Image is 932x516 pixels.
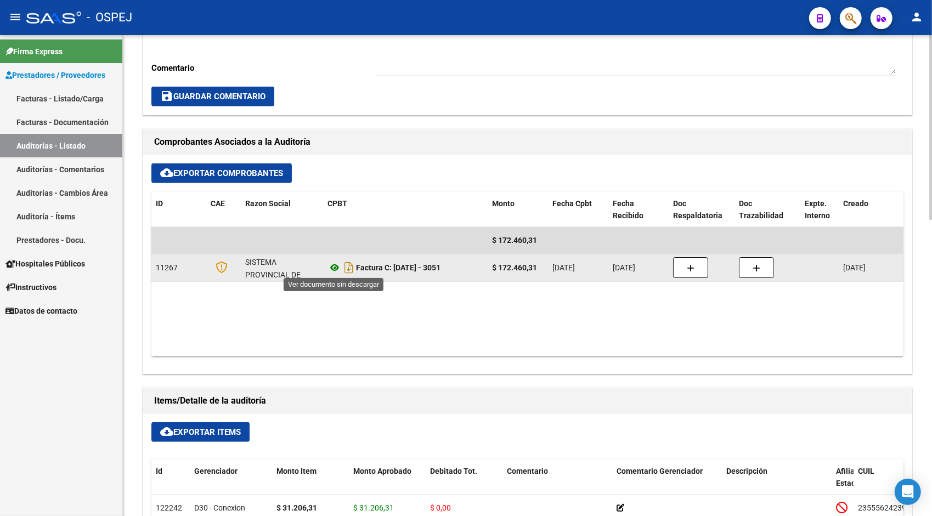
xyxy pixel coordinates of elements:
datatable-header-cell: Debitado Tot. [426,460,502,508]
span: $ 31.206,31 [353,503,394,512]
span: Expte. Interno [805,199,830,220]
span: 122242 [156,503,182,512]
span: Razon Social [245,199,291,208]
datatable-header-cell: Monto Item [272,460,349,508]
span: Creado [843,199,868,208]
i: Descargar documento [342,259,356,276]
span: Fecha Recibido [613,199,643,220]
button: Exportar Comprobantes [151,163,292,183]
span: Monto [492,199,515,208]
span: [DATE] [613,263,635,272]
datatable-header-cell: Afiliado Estado [832,460,854,508]
datatable-header-cell: Comentario Gerenciador [612,460,722,508]
datatable-header-cell: Gerenciador [190,460,272,508]
span: Instructivos [5,281,57,293]
datatable-header-cell: CPBT [323,192,488,228]
span: CPBT [327,199,347,208]
span: Id [156,467,162,475]
span: Debitado Tot. [430,467,477,475]
datatable-header-cell: ID [151,192,206,228]
button: Exportar Items [151,422,250,442]
span: - OSPEJ [87,5,132,30]
p: Comentario [151,62,377,74]
datatable-header-cell: CAE [206,192,241,228]
span: D30 - Conexion [194,503,245,512]
span: Comentario Gerenciador [617,467,703,475]
datatable-header-cell: Descripción [722,460,832,508]
h1: Comprobantes Asociados a la Auditoría [154,133,901,151]
span: Monto Aprobado [353,467,411,475]
span: CAE [211,199,225,208]
mat-icon: cloud_download [160,166,173,179]
datatable-header-cell: Monto [488,192,548,228]
span: Afiliado Estado [836,467,863,488]
span: Descripción [726,467,767,475]
span: [DATE] [552,263,575,272]
span: Comentario [507,467,548,475]
span: CUIL [858,467,874,475]
datatable-header-cell: Fecha Cpbt [548,192,608,228]
mat-icon: person [910,10,923,24]
mat-icon: cloud_download [160,425,173,438]
datatable-header-cell: Monto Aprobado [349,460,426,508]
strong: $ 172.460,31 [492,263,537,272]
datatable-header-cell: Id [151,460,190,508]
datatable-header-cell: Doc Trazabilidad [735,192,800,228]
strong: $ 31.206,31 [276,503,317,512]
span: Prestadores / Proveedores [5,69,105,81]
span: ID [156,199,163,208]
mat-icon: save [160,89,173,103]
span: Fecha Cpbt [552,199,592,208]
span: Hospitales Públicos [5,258,85,270]
datatable-header-cell: Creado [839,192,916,228]
span: Guardar Comentario [160,92,266,101]
datatable-header-cell: Doc Respaldatoria [669,192,735,228]
span: [DATE] [843,263,866,272]
div: Open Intercom Messenger [895,479,921,505]
span: Doc Trazabilidad [739,199,783,220]
h1: Items/Detalle de la auditoría [154,392,901,410]
span: 11267 [156,263,178,272]
span: Exportar Items [160,427,241,437]
datatable-header-cell: Comentario [502,460,612,508]
span: Gerenciador [194,467,238,475]
datatable-header-cell: Fecha Recibido [608,192,669,228]
span: Monto Item [276,467,317,475]
button: Guardar Comentario [151,87,274,106]
div: SISTEMA PROVINCIAL DE SALUD [245,256,319,293]
span: Firma Express [5,46,63,58]
span: Doc Respaldatoria [673,199,722,220]
span: Datos de contacto [5,305,77,317]
div: 23555624239 [858,502,906,514]
strong: Factura C: [DATE] - 3051 [356,263,440,272]
mat-icon: menu [9,10,22,24]
span: Exportar Comprobantes [160,168,283,178]
span: $ 0,00 [430,503,451,512]
datatable-header-cell: Expte. Interno [800,192,839,228]
datatable-header-cell: CUIL [854,460,914,508]
span: $ 172.460,31 [492,236,537,245]
datatable-header-cell: Razon Social [241,192,323,228]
